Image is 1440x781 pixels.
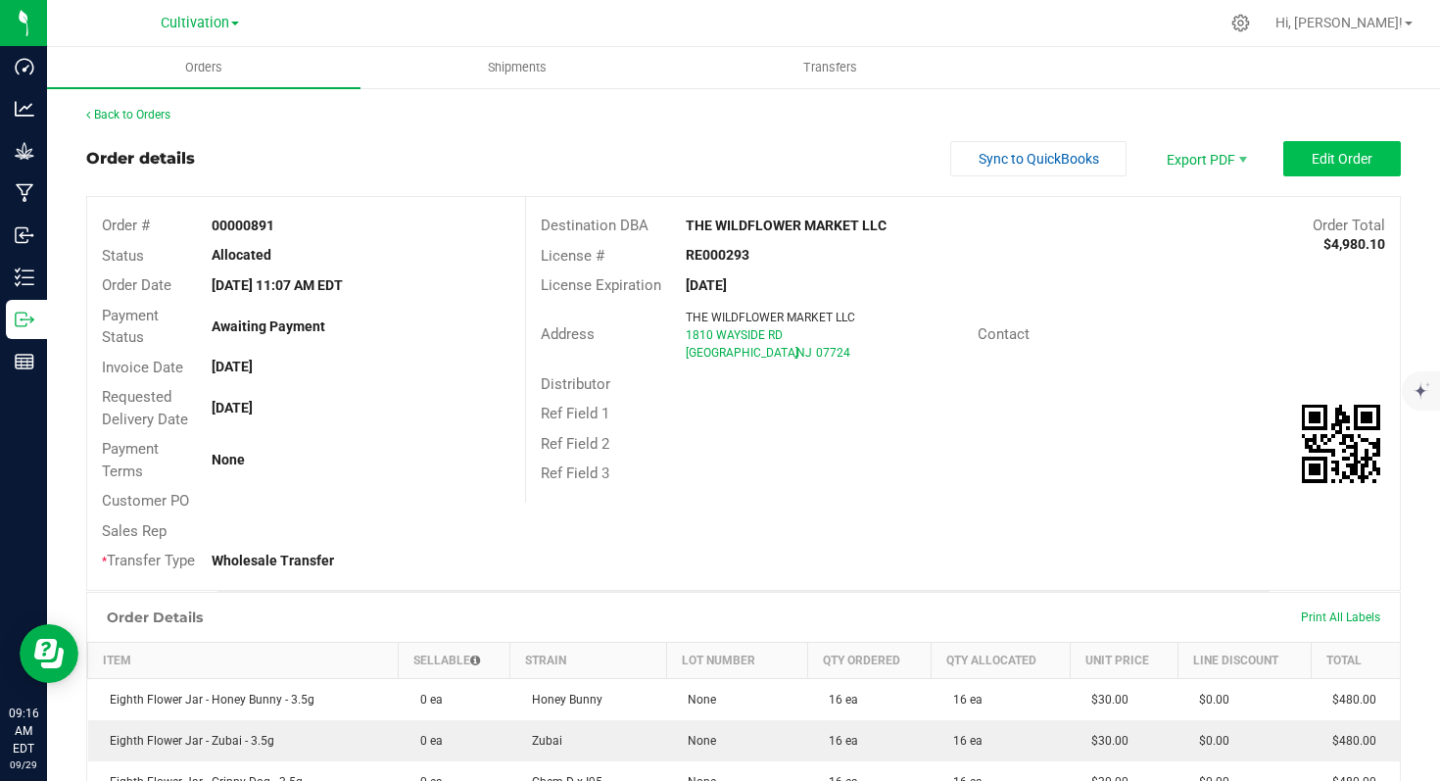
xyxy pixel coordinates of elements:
[1177,642,1311,678] th: Line Discount
[15,183,34,203] inline-svg: Manufacturing
[212,218,274,233] strong: 00000891
[102,359,183,376] span: Invoice Date
[102,522,167,540] span: Sales Rep
[979,151,1099,167] span: Sync to QuickBooks
[686,247,749,263] strong: RE000293
[1323,236,1385,252] strong: $4,980.10
[794,346,796,360] span: ,
[678,734,716,748] span: None
[541,325,595,343] span: Address
[1146,141,1264,176] li: Export PDF
[100,734,274,748] span: Eighth Flower Jar - Zubai - 3.5g
[15,99,34,119] inline-svg: Analytics
[212,247,271,263] strong: Allocated
[510,642,667,678] th: Strain
[461,59,573,76] span: Shipments
[541,435,609,453] span: Ref Field 2
[161,15,229,31] span: Cultivation
[777,59,884,76] span: Transfers
[100,693,314,707] span: Eighth Flower Jar - Honey Bunny - 3.5g
[541,375,610,393] span: Distributor
[9,705,38,757] p: 09:16 AM EDT
[399,642,510,678] th: Sellable
[686,311,855,324] span: THE WILDFLOWER MARKET LLC
[686,218,887,233] strong: THE WILDFLOWER MARKET LLC
[978,325,1030,343] span: Contact
[410,734,443,748] span: 0 ea
[102,247,144,265] span: Status
[15,310,34,329] inline-svg: Outbound
[522,693,602,707] span: Honey Bunny
[1302,405,1380,483] qrcode: 00000891
[15,268,34,287] inline-svg: Inventory
[102,492,189,510] span: Customer PO
[212,277,343,293] strong: [DATE] 11:07 AM EDT
[686,328,783,342] span: 1810 WAYSIDE RD
[1081,693,1128,707] span: $30.00
[1283,141,1401,176] button: Edit Order
[15,141,34,161] inline-svg: Grow
[102,388,188,428] span: Requested Delivery Date
[212,452,245,467] strong: None
[678,693,716,707] span: None
[943,734,983,748] span: 16 ea
[943,693,983,707] span: 16 ea
[212,359,253,374] strong: [DATE]
[541,217,648,234] span: Destination DBA
[686,346,798,360] span: [GEOGRAPHIC_DATA]
[102,552,195,569] span: Transfer Type
[102,307,159,347] span: Payment Status
[819,734,858,748] span: 16 ea
[212,318,325,334] strong: Awaiting Payment
[1189,693,1229,707] span: $0.00
[107,610,203,625] h1: Order Details
[1311,642,1400,678] th: Total
[1081,734,1128,748] span: $30.00
[88,642,399,678] th: Item
[212,400,253,415] strong: [DATE]
[360,47,674,88] a: Shipments
[816,346,850,360] span: 07724
[819,693,858,707] span: 16 ea
[1228,14,1253,32] div: Manage settings
[541,464,609,482] span: Ref Field 3
[1301,610,1380,624] span: Print All Labels
[1275,15,1403,30] span: Hi, [PERSON_NAME]!
[674,47,987,88] a: Transfers
[950,141,1127,176] button: Sync to QuickBooks
[86,108,170,122] a: Back to Orders
[15,57,34,76] inline-svg: Dashboard
[796,346,812,360] span: NJ
[666,642,807,678] th: Lot Number
[47,47,360,88] a: Orders
[15,225,34,245] inline-svg: Inbound
[1070,642,1177,678] th: Unit Price
[86,147,195,171] div: Order details
[1322,734,1376,748] span: $480.00
[522,734,562,748] span: Zubai
[1312,151,1372,167] span: Edit Order
[102,276,171,294] span: Order Date
[102,217,150,234] span: Order #
[541,405,609,422] span: Ref Field 1
[807,642,931,678] th: Qty Ordered
[15,352,34,371] inline-svg: Reports
[686,277,727,293] strong: [DATE]
[541,276,661,294] span: License Expiration
[9,757,38,772] p: 09/29
[1322,693,1376,707] span: $480.00
[212,553,334,568] strong: Wholesale Transfer
[1189,734,1229,748] span: $0.00
[1302,405,1380,483] img: Scan me!
[20,624,78,683] iframe: Resource center
[102,440,159,480] span: Payment Terms
[159,59,249,76] span: Orders
[1313,217,1385,234] span: Order Total
[410,693,443,707] span: 0 ea
[541,247,604,265] span: License #
[932,642,1070,678] th: Qty Allocated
